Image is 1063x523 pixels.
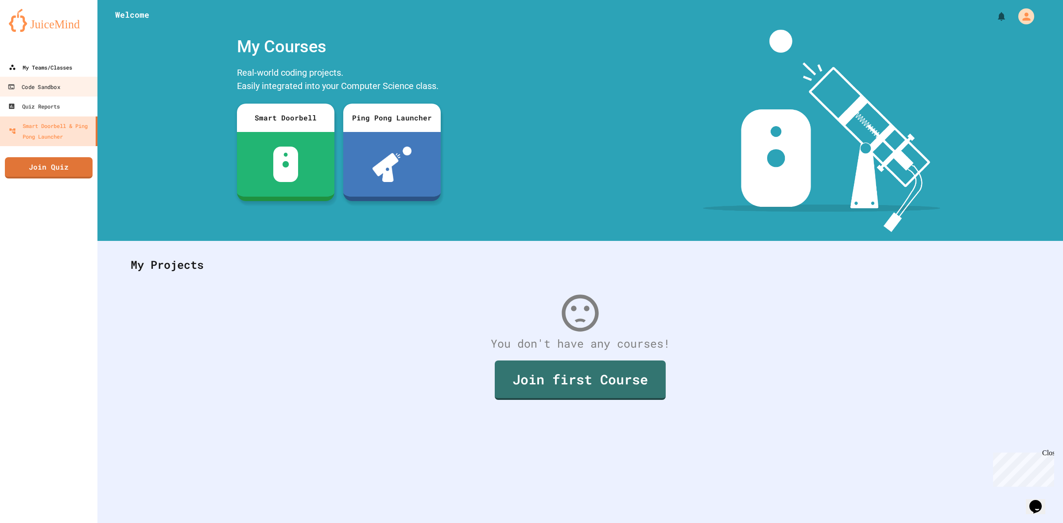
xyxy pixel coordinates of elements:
div: Code Sandbox [8,81,60,93]
div: My Projects [122,248,1039,282]
img: ppl-with-ball.png [372,147,412,182]
div: Smart Doorbell & Ping Pong Launcher [9,120,92,142]
div: My Account [1009,6,1036,27]
iframe: chat widget [1026,488,1054,514]
div: Chat with us now!Close [4,4,61,56]
iframe: chat widget [989,449,1054,487]
div: My Courses [233,30,445,64]
div: You don't have any courses! [122,335,1039,352]
img: logo-orange.svg [9,9,89,32]
div: Quiz Reports [8,101,60,112]
a: Join first Course [495,360,666,400]
img: banner-image-my-projects.png [703,30,940,232]
div: Smart Doorbell [237,104,334,132]
div: My Teams/Classes [9,62,72,73]
div: Ping Pong Launcher [343,104,441,132]
img: sdb-white.svg [273,147,299,182]
div: My Notifications [980,9,1009,24]
div: Real-world coding projects. Easily integrated into your Computer Science class. [233,64,445,97]
a: Join Quiz [5,157,93,178]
